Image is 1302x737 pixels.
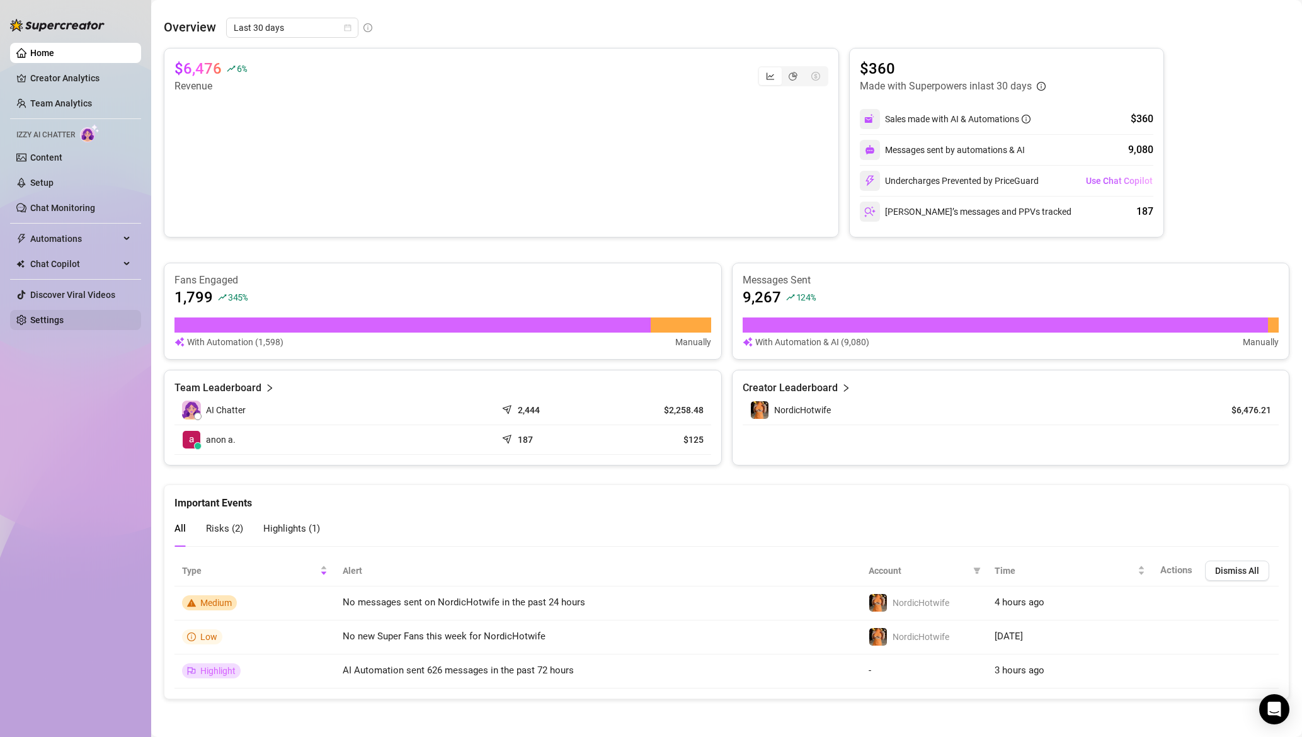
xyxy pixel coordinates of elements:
a: Setup [30,178,54,188]
button: Use Chat Copilot [1085,171,1153,191]
span: warning [187,598,196,607]
span: Account [869,564,968,578]
span: Automations [30,229,120,249]
div: Messages sent by automations & AI [860,140,1025,160]
a: Content [30,152,62,163]
img: svg%3e [743,335,753,349]
span: Type [182,564,317,578]
article: Team Leaderboard [174,380,261,396]
article: $6,476 [174,59,222,79]
div: 9,080 [1128,142,1153,157]
img: izzy-ai-chatter-avatar-DDCN_rTZ.svg [182,401,201,420]
span: 345 % [228,291,248,303]
span: Medium [200,598,232,608]
article: Creator Leaderboard [743,380,838,396]
article: $2,258.48 [611,404,703,416]
article: Messages Sent [743,273,1279,287]
span: No new Super Fans this week for NordicHotwife [343,631,545,642]
span: 6 % [237,62,246,74]
img: AI Chatter [80,124,100,142]
article: $6,476.21 [1214,404,1271,416]
span: anon a. [206,433,236,447]
div: Open Intercom Messenger [1259,694,1289,724]
th: Type [174,556,335,586]
article: Fans Engaged [174,273,711,287]
span: calendar [344,24,351,31]
article: With Automation (1,598) [187,335,283,349]
img: NordicHotwife [751,401,768,419]
th: Alert [335,556,861,586]
article: Manually [675,335,711,349]
th: Time [987,556,1153,586]
span: AI Automation sent 626 messages in the past 72 hours [343,665,574,676]
span: - [869,665,871,676]
img: svg%3e [174,335,185,349]
img: svg%3e [864,113,876,125]
img: svg%3e [865,145,875,155]
button: Dismiss All [1205,561,1269,581]
article: $125 [611,433,703,446]
a: Chat Monitoring [30,203,95,213]
span: AI Chatter [206,403,246,417]
article: Overview [164,18,216,37]
span: send [502,431,515,444]
div: Important Events [174,485,1279,511]
img: NordicHotwife [869,628,887,646]
a: Creator Analytics [30,68,131,88]
span: No messages sent on NordicHotwife in the past 24 hours [343,597,585,608]
span: flag [187,666,196,675]
span: Time [995,564,1135,578]
article: 187 [518,433,533,446]
span: NordicHotwife [893,598,949,608]
span: 3 hours ago [995,665,1044,676]
span: 124 % [796,291,816,303]
span: Actions [1160,564,1192,576]
article: 1,799 [174,287,213,307]
span: Risks ( 2 ) [206,523,243,534]
div: 187 [1136,204,1153,219]
img: svg%3e [864,206,876,217]
span: Low [200,632,217,642]
span: [DATE] [995,631,1023,642]
span: rise [786,293,795,302]
span: All [174,523,186,534]
img: svg%3e [864,175,876,186]
article: 2,444 [518,404,540,416]
span: NordicHotwife [893,632,949,642]
div: segmented control [758,66,828,86]
div: Sales made with AI & Automations [885,112,1031,126]
span: send [502,402,515,414]
span: Dismiss All [1215,566,1259,576]
div: Undercharges Prevented by PriceGuard [860,171,1039,191]
img: NordicHotwife [869,594,887,612]
span: pie-chart [789,72,797,81]
span: rise [218,293,227,302]
article: $360 [860,59,1046,79]
span: info-circle [363,23,372,32]
div: $360 [1131,111,1153,127]
span: Highlight [200,666,236,676]
span: Highlights ( 1 ) [263,523,320,534]
article: Revenue [174,79,246,94]
span: right [265,380,274,396]
span: filter [973,567,981,574]
img: logo-BBDzfeDw.svg [10,19,105,31]
span: info-circle [1022,115,1031,123]
span: dollar-circle [811,72,820,81]
a: Home [30,48,54,58]
span: line-chart [766,72,775,81]
img: anon anonH [183,431,200,448]
article: With Automation & AI (9,080) [755,335,869,349]
span: Last 30 days [234,18,351,37]
span: info-circle [187,632,196,641]
a: Team Analytics [30,98,92,108]
span: NordicHotwife [774,405,831,415]
span: Chat Copilot [30,254,120,274]
span: info-circle [1037,82,1046,91]
span: 4 hours ago [995,597,1044,608]
span: rise [227,64,236,73]
img: Chat Copilot [16,260,25,268]
div: [PERSON_NAME]’s messages and PPVs tracked [860,202,1071,222]
span: right [842,380,850,396]
a: Discover Viral Videos [30,290,115,300]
